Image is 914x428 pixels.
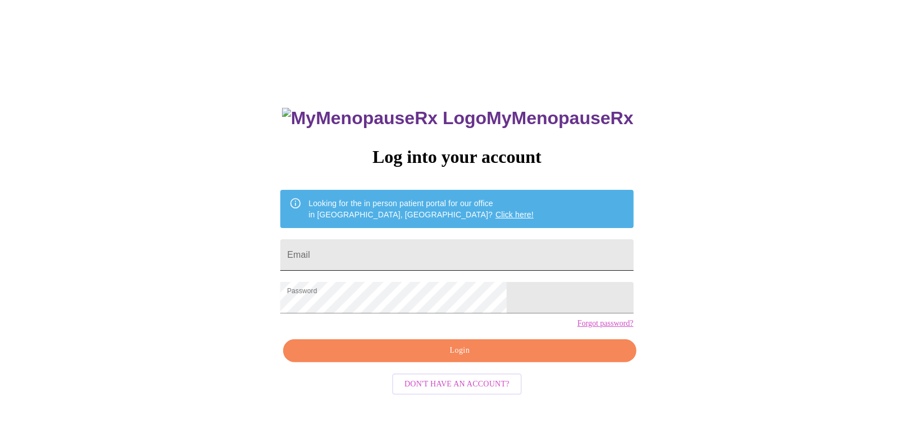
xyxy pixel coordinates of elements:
button: Don't have an account? [392,374,522,395]
h3: MyMenopauseRx [282,108,634,129]
a: Don't have an account? [389,379,525,388]
span: Login [296,344,623,358]
img: MyMenopauseRx Logo [282,108,486,129]
h3: Log into your account [280,147,633,167]
button: Login [283,339,636,362]
a: Click here! [495,210,534,219]
div: Looking for the in person patient portal for our office in [GEOGRAPHIC_DATA], [GEOGRAPHIC_DATA]? [308,193,534,225]
span: Don't have an account? [404,377,510,391]
a: Forgot password? [577,319,634,328]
